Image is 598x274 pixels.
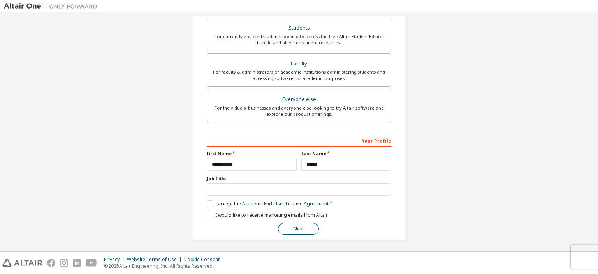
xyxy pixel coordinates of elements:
[207,212,328,218] label: I would like to receive marketing emails from Altair
[207,134,391,147] div: Your Profile
[104,263,224,269] p: © 2025 Altair Engineering, Inc. All Rights Reserved.
[212,23,386,34] div: Students
[60,259,68,267] img: instagram.svg
[207,200,329,207] label: I accept the
[212,58,386,69] div: Faculty
[73,259,81,267] img: linkedin.svg
[212,69,386,81] div: For faculty & administrators of academic institutions administering students and accessing softwa...
[278,223,319,235] button: Next
[212,34,386,46] div: For currently enrolled students looking to access the free Altair Student Edition bundle and all ...
[212,94,386,105] div: Everyone else
[86,259,97,267] img: youtube.svg
[207,175,391,182] label: Job Title
[127,256,184,263] div: Website Terms of Use
[301,150,391,157] label: Last Name
[207,150,297,157] label: First Name
[4,2,101,10] img: Altair One
[184,256,224,263] div: Cookie Consent
[242,200,329,207] a: Academic End-User License Agreement
[47,259,55,267] img: facebook.svg
[104,256,127,263] div: Privacy
[2,259,42,267] img: altair_logo.svg
[212,105,386,117] div: For individuals, businesses and everyone else looking to try Altair software and explore our prod...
